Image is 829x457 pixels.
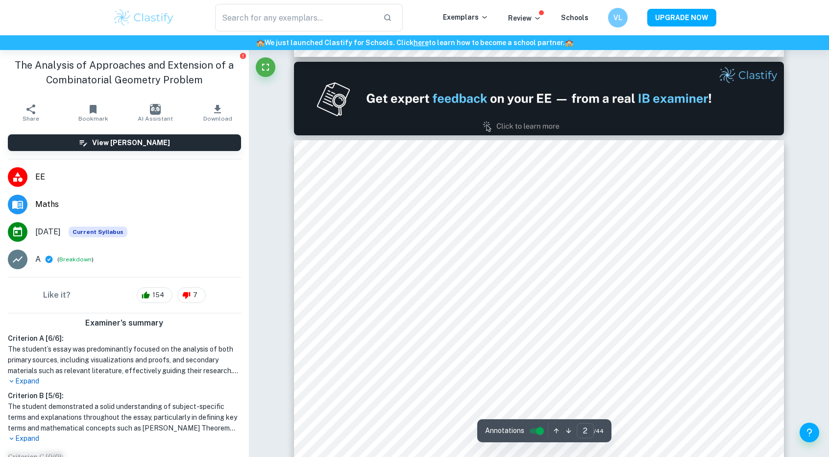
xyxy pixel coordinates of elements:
span: EE [35,171,241,183]
p: Exemplars [443,12,488,23]
button: UPGRADE NOW [647,9,716,26]
button: View [PERSON_NAME] [8,134,241,151]
h1: The Analysis of Approaches and Extension of a Combinatorial Geometry Problem [8,58,241,87]
input: Search for any exemplars... [215,4,375,31]
a: here [414,39,429,47]
a: Schools [561,14,588,22]
span: [DATE] [35,226,61,238]
img: Ad [294,62,784,135]
span: / 44 [594,427,604,435]
div: This exemplar is based on the current syllabus. Feel free to refer to it for inspiration/ideas wh... [69,227,127,237]
h6: VL [612,12,624,23]
h6: Criterion B [ 5 / 6 ]: [8,390,241,401]
button: Help and Feedback [800,423,819,442]
button: Bookmark [62,99,124,127]
button: VL [608,8,628,27]
button: Breakdown [59,255,92,264]
span: 154 [147,290,170,300]
span: Annotations [485,426,524,436]
span: 🏫 [256,39,265,47]
button: AI Assistant [124,99,187,127]
p: Review [508,13,541,24]
p: Expand [8,433,241,444]
span: Download [203,115,232,122]
h1: The student demonstrated a solid understanding of subject-specific terms and explanations through... [8,401,241,433]
span: Current Syllabus [69,227,127,237]
div: 7 [177,287,206,303]
span: Bookmark [78,115,108,122]
h6: Criterion A [ 6 / 6 ]: [8,333,241,344]
span: 7 [188,290,203,300]
span: Maths [35,199,241,210]
img: AI Assistant [150,104,161,115]
p: A [35,254,41,265]
span: ( ) [57,255,94,264]
span: 🏫 [565,39,573,47]
h6: Like it? [43,289,71,301]
h6: Examiner's summary [4,317,245,329]
div: 154 [137,287,172,303]
span: AI Assistant [138,115,173,122]
button: Download [187,99,249,127]
img: Clastify logo [113,8,175,27]
button: Report issue [240,52,247,59]
h6: We just launched Clastify for Schools. Click to learn how to become a school partner. [2,37,827,48]
button: Fullscreen [256,57,275,77]
span: Share [23,115,39,122]
h6: View [PERSON_NAME] [92,137,170,148]
h1: The student’s essay was predominantly focused on the analysis of both primary sources, including ... [8,344,241,376]
p: Expand [8,376,241,386]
